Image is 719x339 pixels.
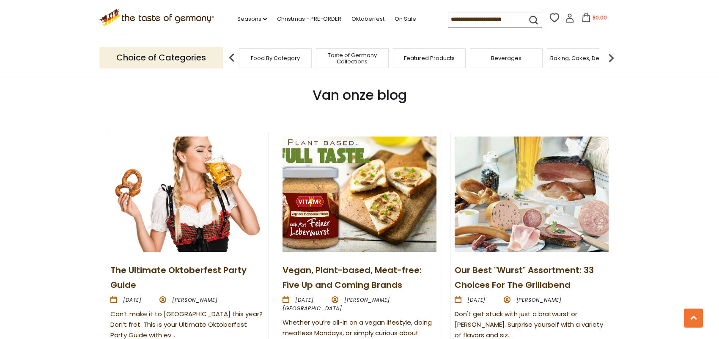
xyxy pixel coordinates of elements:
[223,49,240,66] img: previous arrow
[593,14,607,21] span: $0.00
[455,264,594,291] a: Our Best "Wurst" Assortment: 33 Choices For The Grillabend
[283,264,422,291] a: Vegan, Plant-based, Meat-free: Five Up and Coming Brands
[251,55,300,61] a: Food By Category
[576,13,612,25] button: $0.00
[455,137,609,252] img: Our Best "Wurst" Assortment: 33 Choices For The Grillabend
[110,137,264,252] img: The Ultimate Oktoberfest Party Guide
[395,14,416,24] a: On Sale
[283,137,436,252] img: Vegan, Plant-based, Meat-free: Five Up and Coming Brands
[237,14,267,24] a: Seasons
[123,296,142,303] time: [DATE]
[106,87,613,104] h3: Van onze blog
[550,55,616,61] a: Baking, Cakes, Desserts
[318,52,386,65] a: Taste of Germany Collections
[172,296,218,303] span: [PERSON_NAME]
[404,55,455,61] a: Featured Products
[491,55,521,61] a: Beverages
[351,14,384,24] a: Oktoberfest
[295,296,314,303] time: [DATE]
[99,47,223,68] p: Choice of Categories
[277,14,341,24] a: Christmas - PRE-ORDER
[603,49,620,66] img: next arrow
[467,296,486,303] time: [DATE]
[110,264,247,291] a: The Ultimate Oktoberfest Party Guide
[516,296,562,303] span: [PERSON_NAME]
